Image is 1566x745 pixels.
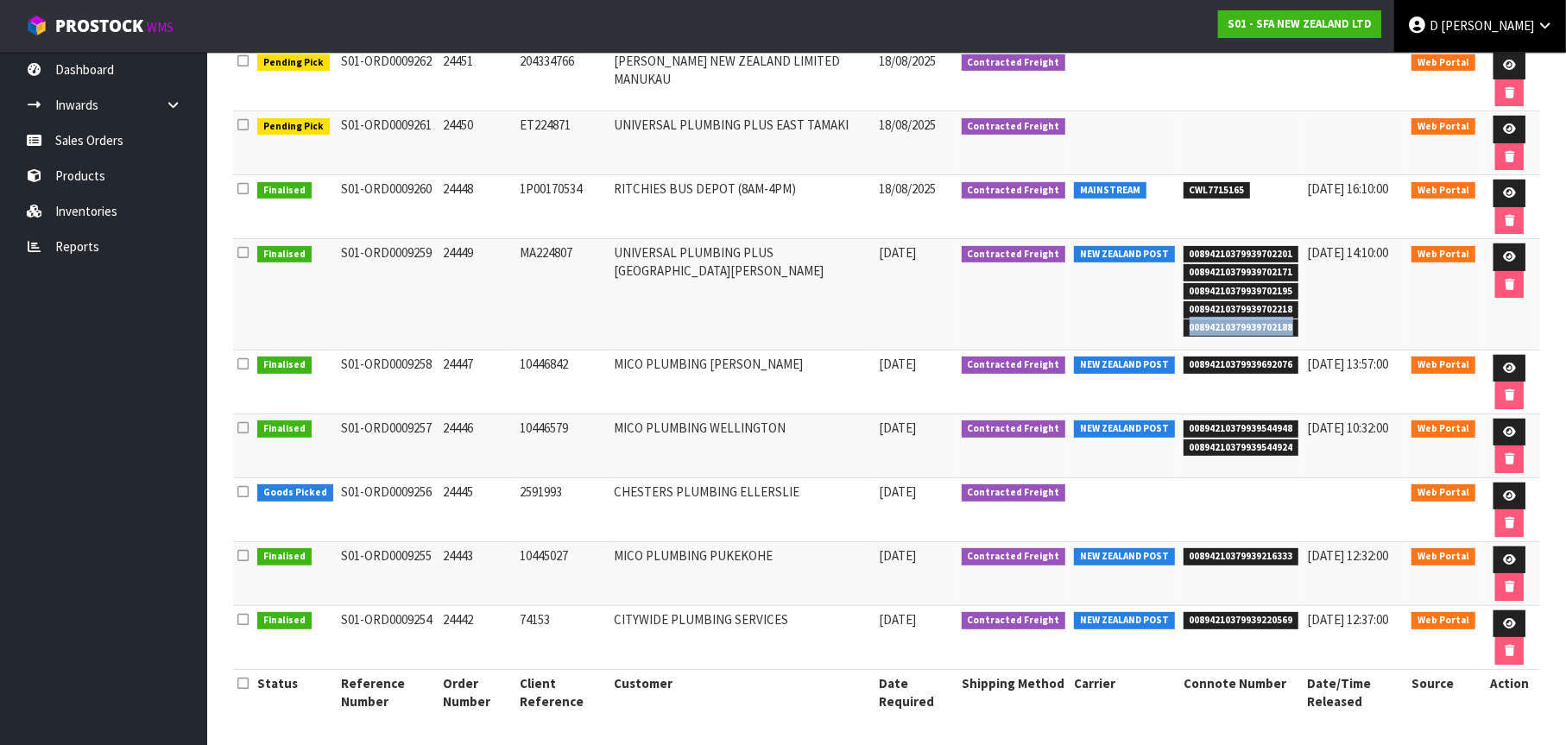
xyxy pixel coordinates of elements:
td: MICO PLUMBING PUKEKOHE [609,541,875,605]
td: 10446579 [515,414,609,477]
span: CWL7715165 [1184,182,1251,199]
span: [DATE] 13:57:00 [1307,356,1388,372]
span: 00894210379939216333 [1184,548,1299,565]
span: 18/08/2025 [880,53,937,69]
span: Contracted Freight [962,548,1066,565]
th: Status [253,669,338,715]
td: 24448 [439,175,515,239]
span: [DATE] [880,611,917,628]
small: WMS [147,19,174,35]
span: [PERSON_NAME] [1441,17,1534,34]
td: CHESTERS PLUMBING ELLERSLIE [609,477,875,541]
span: 18/08/2025 [880,117,937,133]
span: NEW ZEALAND POST [1074,420,1175,438]
th: Action [1480,669,1540,715]
span: Finalised [257,548,312,565]
th: Customer [609,669,875,715]
span: 00894210379939544924 [1184,439,1299,457]
span: Contracted Freight [962,182,1066,199]
td: S01-ORD0009262 [338,47,439,111]
span: Web Portal [1411,612,1475,629]
span: [DATE] 14:10:00 [1307,244,1388,261]
td: 24443 [439,541,515,605]
td: S01-ORD0009259 [338,239,439,350]
td: 10445027 [515,541,609,605]
td: S01-ORD0009261 [338,111,439,175]
span: Contracted Freight [962,54,1066,72]
th: Carrier [1070,669,1179,715]
span: Pending Pick [257,54,330,72]
span: [DATE] [880,356,917,372]
span: MAINSTREAM [1074,182,1146,199]
td: UNIVERSAL PLUMBING PLUS [GEOGRAPHIC_DATA][PERSON_NAME] [609,239,875,350]
span: Finalised [257,420,312,438]
span: NEW ZEALAND POST [1074,357,1175,374]
th: Source [1407,669,1480,715]
td: MICO PLUMBING [PERSON_NAME] [609,350,875,414]
span: [DATE] [880,547,917,564]
span: 00894210379939702171 [1184,264,1299,281]
span: 18/08/2025 [880,180,937,197]
th: Order Number [439,669,515,715]
span: Contracted Freight [962,246,1066,263]
span: [DATE] [880,483,917,500]
td: CITYWIDE PLUMBING SERVICES [609,605,875,669]
span: [DATE] 12:37:00 [1307,611,1388,628]
td: MA224807 [515,239,609,350]
span: 00894210379939220569 [1184,612,1299,629]
span: Web Portal [1411,118,1475,136]
td: 10446842 [515,350,609,414]
span: 00894210379939702218 [1184,301,1299,319]
span: [DATE] [880,244,917,261]
td: [PERSON_NAME] NEW ZEALAND LIMITED MANUKAU [609,47,875,111]
span: Pending Pick [257,118,330,136]
span: Web Portal [1411,420,1475,438]
span: 00894210379939544948 [1184,420,1299,438]
span: ProStock [55,15,143,37]
td: MICO PLUMBING WELLINGTON [609,414,875,477]
th: Shipping Method [957,669,1070,715]
td: 24447 [439,350,515,414]
td: 24450 [439,111,515,175]
span: Web Portal [1411,54,1475,72]
strong: S01 - SFA NEW ZEALAND LTD [1228,16,1372,31]
span: NEW ZEALAND POST [1074,548,1175,565]
span: Finalised [257,246,312,263]
span: NEW ZEALAND POST [1074,612,1175,629]
th: Date Required [875,669,957,715]
td: UNIVERSAL PLUMBING PLUS EAST TAMAKI [609,111,875,175]
td: S01-ORD0009255 [338,541,439,605]
td: 24449 [439,239,515,350]
span: Contracted Freight [962,484,1066,502]
td: 1P00170534 [515,175,609,239]
td: S01-ORD0009258 [338,350,439,414]
span: Web Portal [1411,484,1475,502]
span: 00894210379939702188 [1184,319,1299,337]
td: 74153 [515,605,609,669]
span: [DATE] [880,420,917,436]
td: S01-ORD0009256 [338,477,439,541]
span: [DATE] 16:10:00 [1307,180,1388,197]
span: [DATE] 12:32:00 [1307,547,1388,564]
span: Finalised [257,182,312,199]
th: Date/Time Released [1303,669,1407,715]
td: 204334766 [515,47,609,111]
span: Web Portal [1411,246,1475,263]
td: 24445 [439,477,515,541]
span: Web Portal [1411,548,1475,565]
td: S01-ORD0009257 [338,414,439,477]
td: S01-ORD0009254 [338,605,439,669]
td: S01-ORD0009260 [338,175,439,239]
span: Web Portal [1411,357,1475,374]
span: D [1430,17,1438,34]
th: Client Reference [515,669,609,715]
span: Finalised [257,357,312,374]
td: 24451 [439,47,515,111]
span: 00894210379939692076 [1184,357,1299,374]
span: 00894210379939702195 [1184,283,1299,300]
td: ET224871 [515,111,609,175]
img: cube-alt.png [26,15,47,36]
td: 24446 [439,414,515,477]
span: Web Portal [1411,182,1475,199]
td: 24442 [439,605,515,669]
